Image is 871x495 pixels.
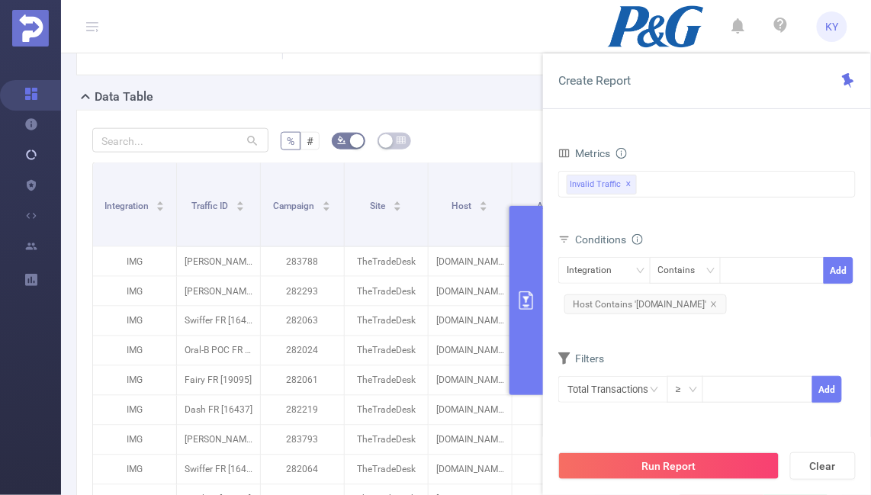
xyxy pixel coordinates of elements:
span: Host Contains '[DOMAIN_NAME]' [564,294,727,314]
button: Clear [790,452,856,480]
button: Add [812,376,842,403]
p: TheTradeDesk [345,336,428,365]
p: Swiffer FR [16429] [177,307,260,336]
p: IMG [93,307,176,336]
i: icon: info-circle [616,148,627,159]
p: [DOMAIN_NAME] [429,336,512,365]
h2: Data Table [95,88,153,106]
p: Oral-B POC FR [19734] [177,336,260,365]
p: [DOMAIN_NAME] [429,455,512,484]
div: Sort [479,199,488,208]
p: 282061 [261,366,344,395]
i: icon: caret-down [236,205,245,210]
input: Search... [92,128,268,153]
span: % [287,135,294,147]
button: Add [824,257,853,284]
i: icon: caret-down [323,205,331,210]
p: [DOMAIN_NAME] [429,277,512,306]
p: 282293 [261,277,344,306]
span: Campaign [274,201,317,211]
div: Sort [236,199,245,208]
span: ✕ [626,175,632,194]
i: icon: caret-up [323,199,331,204]
span: Create Report [558,73,631,88]
span: Site [371,201,388,211]
div: Sort [156,199,165,208]
p: IMG [93,396,176,425]
i: icon: caret-down [480,205,488,210]
p: [DOMAIN_NAME] [429,366,512,395]
span: Invalid Traffic [567,175,637,194]
p: 282064 [261,455,344,484]
p: [PERSON_NAME] FR [16399] [177,277,260,306]
p: IMG [93,426,176,455]
p: IMG [93,277,176,306]
i: icon: caret-up [236,199,245,204]
i: icon: down [689,385,698,396]
p: 283788 [261,247,344,276]
p: 282024 [261,336,344,365]
i: icon: table [397,136,406,145]
p: Fairy FR [19095] [177,366,260,395]
p: IMG [93,366,176,395]
p: TheTradeDesk [345,247,428,276]
p: TheTradeDesk [345,366,428,395]
p: 282063 [261,307,344,336]
div: Contains [658,258,706,283]
i: icon: caret-down [394,205,402,210]
div: Sort [393,199,402,208]
p: [DOMAIN_NAME] [429,426,512,455]
i: icon: down [706,266,715,277]
i: icon: caret-up [156,199,165,204]
p: IMG [93,455,176,484]
p: TheTradeDesk [345,277,428,306]
p: [PERSON_NAME] Unstoppables FR [19803] [177,247,260,276]
div: Sort [322,199,331,208]
span: # [307,135,313,147]
i: icon: caret-up [480,199,488,204]
p: 282219 [261,396,344,425]
p: [DOMAIN_NAME] [429,247,512,276]
span: App [538,201,557,211]
i: icon: close [710,301,718,308]
i: icon: bg-colors [337,136,346,145]
span: Integration [104,201,151,211]
i: icon: down [636,266,645,277]
i: icon: caret-down [156,205,165,210]
i: icon: info-circle [632,234,643,245]
span: Host [452,201,474,211]
span: Conditions [575,233,643,246]
button: Run Report [558,452,779,480]
p: IMG [93,336,176,365]
p: [PERSON_NAME] FR [16399] [177,426,260,455]
span: Traffic ID [192,201,231,211]
p: TheTradeDesk [345,307,428,336]
p: [DOMAIN_NAME] [429,307,512,336]
p: TheTradeDesk [345,426,428,455]
span: Filters [558,352,604,365]
div: ≥ [676,377,692,402]
p: IMG [93,247,176,276]
p: TheTradeDesk [345,455,428,484]
div: Integration [567,258,622,283]
p: TheTradeDesk [345,396,428,425]
p: [DOMAIN_NAME] [429,396,512,425]
p: 283793 [261,426,344,455]
p: Swiffer FR [16429] [177,455,260,484]
span: Metrics [558,147,610,159]
span: KY [826,11,839,42]
p: Dash FR [16437] [177,396,260,425]
img: Protected Media [12,10,49,47]
i: icon: caret-up [394,199,402,204]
